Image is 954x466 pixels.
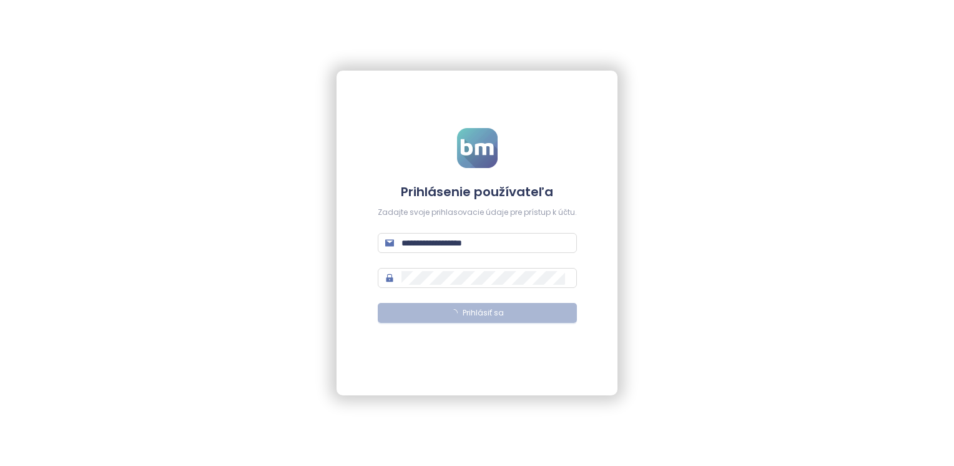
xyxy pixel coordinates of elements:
[450,309,458,317] span: loading
[385,239,394,247] span: mail
[378,303,577,323] button: Prihlásiť sa
[463,307,504,319] span: Prihlásiť sa
[378,183,577,201] h4: Prihlásenie používateľa
[378,207,577,219] div: Zadajte svoje prihlasovacie údaje pre prístup k účtu.
[385,274,394,282] span: lock
[457,128,498,168] img: logo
